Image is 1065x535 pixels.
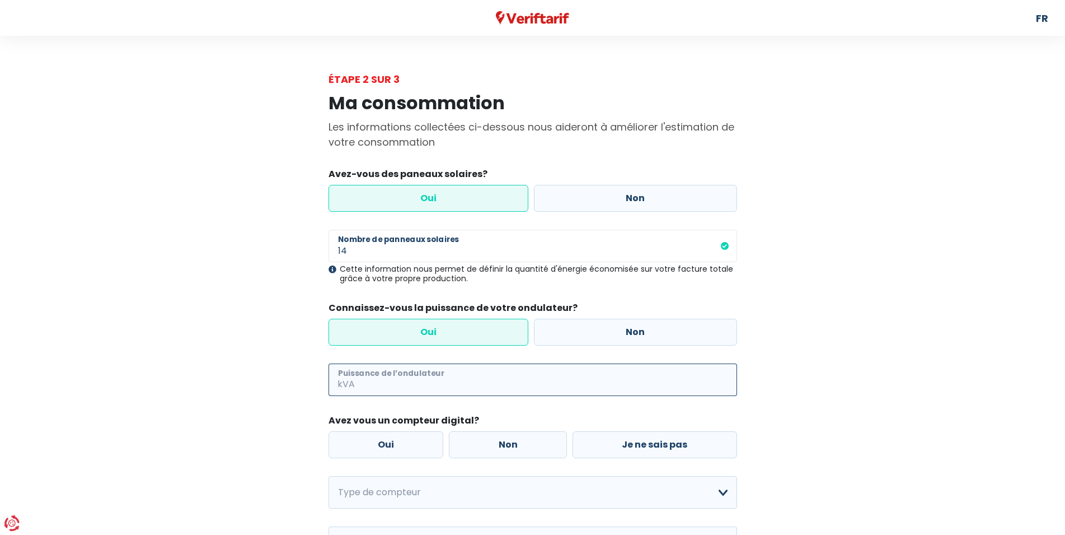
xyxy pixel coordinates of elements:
label: Je ne sais pas [573,431,737,458]
label: Oui [329,319,529,346]
span: kVA [329,364,357,396]
label: Non [534,319,737,346]
h1: Ma consommation [329,92,737,114]
label: Oui [329,185,529,212]
legend: Avez-vous des paneaux solaires? [329,168,737,185]
div: Étape 2 sur 3 [329,72,737,87]
p: Les informations collectées ci-dessous nous aideront à améliorer l'estimation de votre consommation [329,119,737,150]
legend: Connaissez-vous la puissance de votre ondulateur? [329,301,737,319]
label: Non [534,185,737,212]
img: Veriftarif logo [496,11,569,25]
div: Cette information nous permet de définir la quantité d'énergie économisée sur votre facture total... [329,264,737,283]
label: Non [449,431,567,458]
label: Oui [329,431,444,458]
legend: Avez vous un compteur digital? [329,414,737,431]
